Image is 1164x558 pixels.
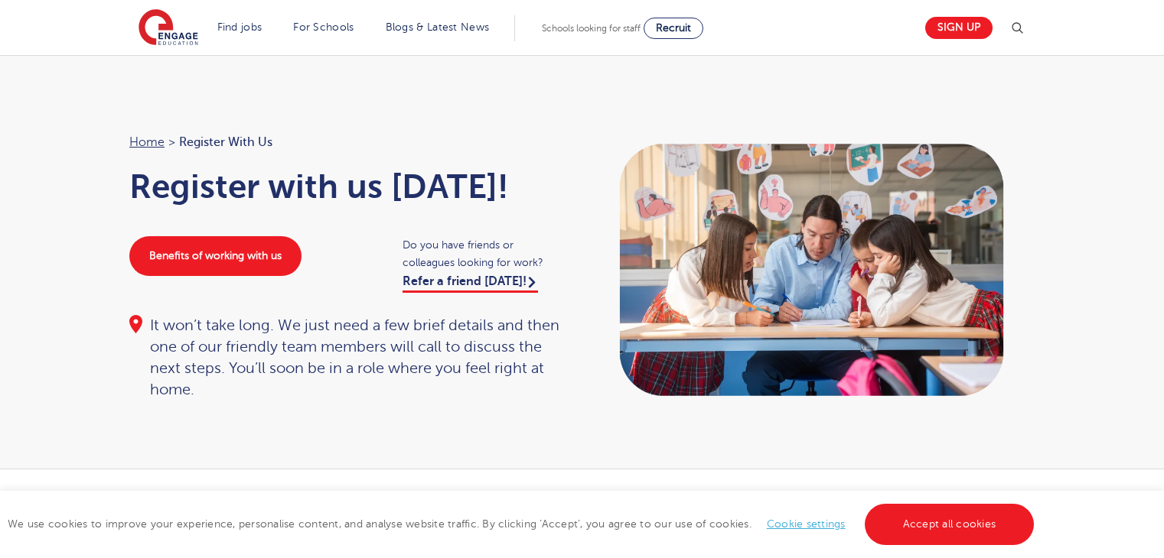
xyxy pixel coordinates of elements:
nav: breadcrumb [129,132,567,152]
a: Home [129,135,165,149]
a: Cookie settings [767,518,846,530]
span: Schools looking for staff [542,23,641,34]
a: Accept all cookies [865,504,1035,545]
span: > [168,135,175,149]
a: Blogs & Latest News [386,21,490,33]
a: For Schools [293,21,354,33]
a: Recruit [644,18,703,39]
h1: Register with us [DATE]! [129,167,567,206]
div: It won’t take long. We just need a few brief details and then one of our friendly team members wi... [129,315,567,401]
a: Find jobs [217,21,262,33]
a: Benefits of working with us [129,236,302,276]
a: Refer a friend [DATE]! [403,274,538,293]
a: Sign up [925,17,993,39]
span: Recruit [656,22,691,34]
span: Register with us [179,132,272,152]
span: Do you have friends or colleagues looking for work? [403,236,567,271]
img: Engage Education [139,9,198,47]
span: We use cookies to improve your experience, personalise content, and analyse website traffic. By c... [8,518,1038,530]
